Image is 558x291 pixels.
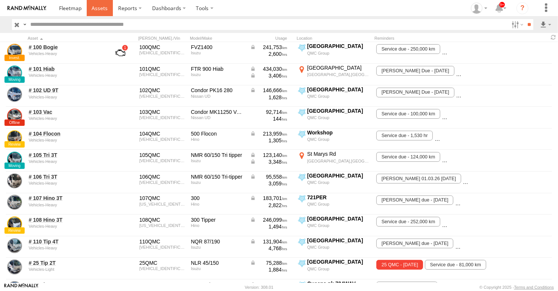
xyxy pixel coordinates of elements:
div: QMC Group [307,115,370,120]
div: [GEOGRAPHIC_DATA] [307,43,370,49]
a: View Asset Details [7,173,22,188]
div: [PERSON_NAME]./Vin [138,36,187,41]
img: rand-logo.svg [7,6,46,11]
div: Isuzu [191,180,245,185]
div: Hino [191,202,245,206]
div: 721PER [307,194,370,201]
div: Data from Vehicle CANbus [250,44,287,51]
div: 1,494 [250,223,287,230]
label: Click to View Current Location [297,43,372,63]
div: 102QMC [139,87,186,94]
div: 1,884 [250,266,287,273]
div: undefined [29,267,101,272]
div: Data from Vehicle CANbus [250,216,287,223]
div: Data from Vehicle CANbus [250,72,287,79]
div: FVZ1400 [191,44,245,51]
a: View Asset Details [7,87,22,102]
a: View Asset Details [7,195,22,210]
span: Service due - 252,000 km [376,217,440,227]
div: NMR 60/150 Tri tipper [191,152,245,158]
span: Service due - 124,000 km [376,152,440,162]
label: Click to View Current Location [297,64,372,85]
div: Location [297,36,372,41]
span: Refresh [549,34,558,41]
div: Data from Vehicle CANbus [250,158,287,165]
a: # 101 Hiab [29,66,101,72]
div: Data from Vehicle CANbus [250,238,287,245]
div: QMC Group [307,94,370,99]
label: Search Filter Options [509,19,525,30]
div: undefined [29,203,101,207]
div: QMC Group [307,51,370,56]
div: QMC Group [307,201,370,207]
div: 1,305 [250,137,287,144]
div: Version: 308.01 [245,285,273,290]
a: # 103 Vac [29,109,101,115]
div: NQR 87/190 [191,238,245,245]
div: NLR 45/150 [191,281,245,288]
div: undefined [29,246,101,250]
div: Condor PK16 280 [191,87,245,94]
span: Service due - 188,000 km [455,195,519,205]
div: JAANMR85EM7100105 [139,180,186,185]
span: 25 QMC - 24/09/2025 [376,260,423,270]
span: rego due - 18/04/2026 [376,239,453,248]
a: Terms and Conditions [514,285,554,290]
div: Queens pk 724WAV [307,280,370,287]
span: Service due - 150,000 km [456,88,520,97]
a: View Asset Details [7,152,22,167]
div: undefined [29,159,101,164]
a: View Asset Details [7,66,22,81]
span: Service due - 100,000 km [376,109,440,119]
div: Isuzu [191,51,245,55]
a: View Asset Details [7,109,22,124]
span: Rego 01.03.26 - 28/02/2026 [376,174,461,184]
div: QMC Group [307,180,370,185]
div: NLR 45/150 [191,260,245,266]
label: Click to View Current Location [297,194,372,214]
div: 2,822 [250,202,287,209]
div: JAANMR85EL7100641 [139,158,186,163]
div: St Marys Rd [307,151,370,157]
div: [GEOGRAPHIC_DATA] [307,86,370,93]
a: View Asset Details [7,44,22,59]
div: undefined [29,116,101,121]
div: Data from Vehicle CANbus [250,152,287,158]
div: 4,768 [250,245,287,252]
span: Rego Due - 03/09/2026 [376,88,454,97]
div: [GEOGRAPHIC_DATA],[GEOGRAPHIC_DATA] [307,158,370,164]
div: [GEOGRAPHIC_DATA],[GEOGRAPHIC_DATA] [307,72,370,77]
div: Reminders [374,36,465,41]
span: Service due - 440,000 km [456,66,520,76]
div: Data from Vehicle CANbus [250,173,287,180]
div: Isuzu [191,266,245,271]
div: Isuzu [191,72,245,77]
div: undefined [29,224,101,228]
div: Zeyd Karahasanoglu [468,3,490,14]
div: QMC Group [307,266,370,272]
div: 100QMC [139,44,186,51]
label: Click to View Current Location [297,258,372,279]
div: JHDFD7JLMXXX10821 [139,137,186,142]
div: 300 Tipper [191,216,245,223]
a: Visit our Website [4,284,38,291]
span: Service due - 250,000 km [376,44,440,54]
div: 3,059 [250,180,287,187]
div: Data from Vehicle CANbus [250,281,287,288]
span: rego due - 10/04/2026 [442,44,519,54]
div: 2,600 [250,51,287,57]
a: View Asset with Fault/s [107,44,134,62]
div: [GEOGRAPHIC_DATA] [307,64,370,71]
div: undefined [29,138,101,142]
div: JHHACS3H60K001714 [139,223,186,228]
div: 92,714 [250,109,287,115]
span: Rego Due - 06/04/2026 [376,66,454,76]
span: Service due - 135,000 km [455,239,519,248]
div: undefined [29,73,101,78]
div: JNBPKC8EL00H00629 [139,94,186,98]
a: # 106 Tri 3T [29,173,101,180]
div: Nissan UD [191,94,245,98]
div: 110QMC [139,238,186,245]
div: undefined [29,51,101,56]
label: Click to View Current Location [297,237,372,257]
